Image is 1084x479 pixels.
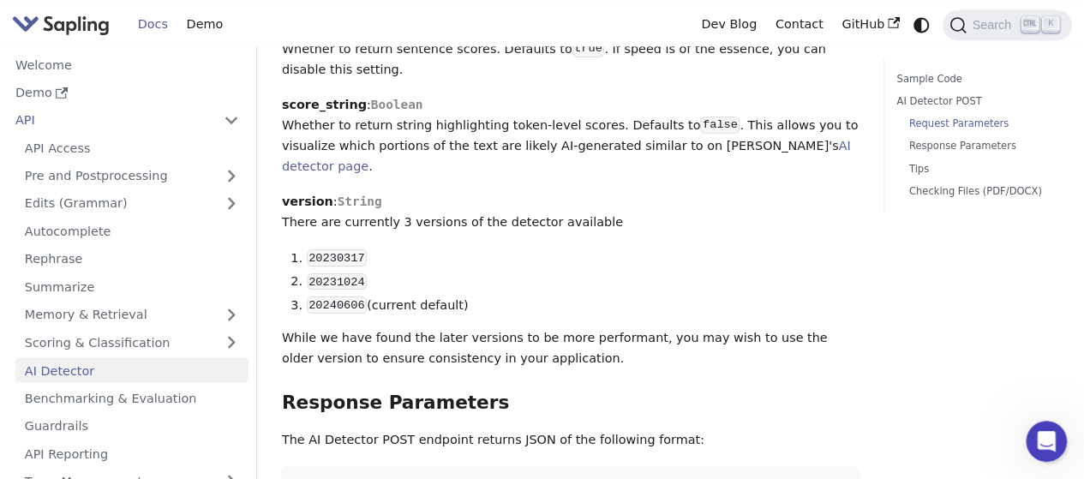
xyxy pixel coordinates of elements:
a: Guardrails [15,413,249,438]
iframe: Intercom live chat [1026,421,1067,462]
a: Contact [766,11,833,38]
img: Sapling.ai [12,12,110,37]
a: Request Parameters [909,116,1047,132]
a: Scoring & Classification [15,330,249,355]
p: : There are currently 3 versions of the detector available [282,192,859,233]
strong: version [282,195,333,208]
p: While we have found the later versions to be more performant, you may wish to use the older versi... [282,328,859,369]
a: Memory & Retrieval [15,302,249,327]
a: GitHub [832,11,908,38]
a: Rephrase [15,247,249,272]
code: 20230317 [307,249,367,266]
a: Docs [129,11,177,38]
span: Boolean [371,98,423,111]
strong: score_string [282,98,367,111]
a: Autocomplete [15,219,249,243]
a: Tips [909,161,1047,177]
a: API Access [15,135,249,160]
a: AI detector page [282,139,851,173]
p: The AI Detector POST endpoint returns JSON of the following format: [282,430,859,451]
p: : Whether to return sentence scores. Defaults to . If speed is of the essence, you can disable th... [282,19,859,80]
a: Sapling.ai [12,12,116,37]
a: Dev Blog [692,11,765,38]
a: Pre and Postprocessing [15,164,249,189]
span: String [338,195,382,208]
a: Welcome [6,52,249,77]
a: Edits (Grammar) [15,191,249,216]
a: AI Detector [15,357,249,382]
button: Search (Ctrl+K) [943,9,1071,40]
button: Switch between dark and light mode (currently system mode) [909,12,934,37]
code: 20240606 [307,296,367,314]
button: Collapse sidebar category 'API' [214,108,249,133]
a: Demo [6,81,249,105]
a: Response Parameters [909,138,1047,154]
span: Search [967,18,1021,32]
a: Summarize [15,274,249,299]
a: AI Detector POST [896,93,1053,110]
p: : Whether to return string highlighting token-level scores. Defaults to . This allows you to visu... [282,95,859,177]
kbd: K [1042,16,1059,32]
code: 20231024 [307,273,367,290]
h3: Response Parameters [282,392,859,415]
a: Demo [177,11,232,38]
code: true [572,40,605,57]
a: Sample Code [896,71,1053,87]
a: Benchmarking & Evaluation [15,386,249,410]
a: API [6,108,214,133]
a: Checking Files (PDF/DOCX) [909,183,1047,200]
li: (current default) [307,296,859,316]
code: false [700,117,740,134]
a: API Reporting [15,440,249,465]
